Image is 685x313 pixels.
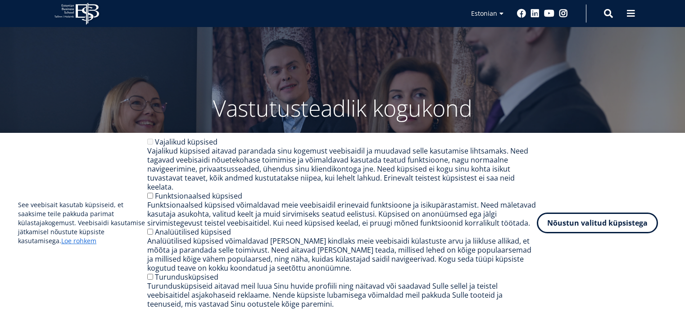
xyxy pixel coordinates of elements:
a: Instagram [559,9,568,18]
div: Funktsionaalsed küpsised võimaldavad meie veebisaidil erinevaid funktsioone ja isikupärastamist. ... [147,200,537,227]
div: Turundusküpsiseid aitavad meil luua Sinu huvide profiili ning näitavad või saadavad Sulle sellel ... [147,281,537,308]
label: Analüütilised küpsised [155,227,231,237]
a: Facebook [517,9,526,18]
div: Analüütilised küpsised võimaldavad [PERSON_NAME] kindlaks meie veebisaidi külastuste arvu ja liik... [147,236,537,272]
a: Linkedin [531,9,540,18]
label: Funktsionaalsed küpsised [155,191,242,201]
label: Vajalikud küpsised [155,137,218,147]
p: Vastutusteadlik kogukond [104,95,581,122]
button: Nõustun valitud küpsistega [537,213,658,233]
div: Vajalikud küpsised aitavad parandada sinu kogemust veebisaidil ja muudavad selle kasutamise lihts... [147,146,537,191]
a: Youtube [544,9,554,18]
label: Turundusküpsised [155,272,218,282]
a: Loe rohkem [61,236,96,245]
p: See veebisait kasutab küpsiseid, et saaksime teile pakkuda parimat külastajakogemust. Veebisaidi ... [18,200,147,245]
